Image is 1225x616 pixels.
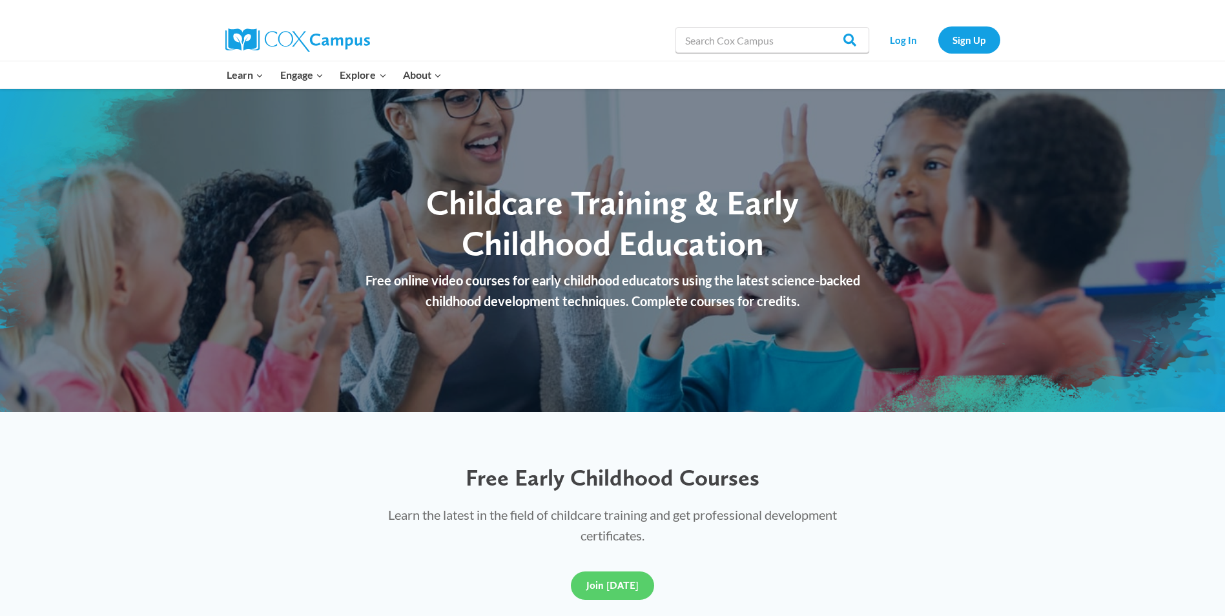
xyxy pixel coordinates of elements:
span: Join [DATE] [586,579,639,591]
a: Log In [876,26,932,53]
img: Cox Campus [225,28,370,52]
span: Explore [340,67,386,83]
nav: Secondary Navigation [876,26,1000,53]
p: Free online video courses for early childhood educators using the latest science-backed childhood... [351,270,874,311]
a: Join [DATE] [571,571,654,600]
nav: Primary Navigation [219,61,450,88]
a: Sign Up [938,26,1000,53]
input: Search Cox Campus [675,27,869,53]
span: Engage [280,67,324,83]
span: About [403,67,442,83]
span: Free Early Childhood Courses [466,464,759,491]
span: Learn [227,67,263,83]
span: Childcare Training & Early Childhood Education [426,182,799,263]
p: Learn the latest in the field of childcare training and get professional development certificates. [363,504,863,546]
